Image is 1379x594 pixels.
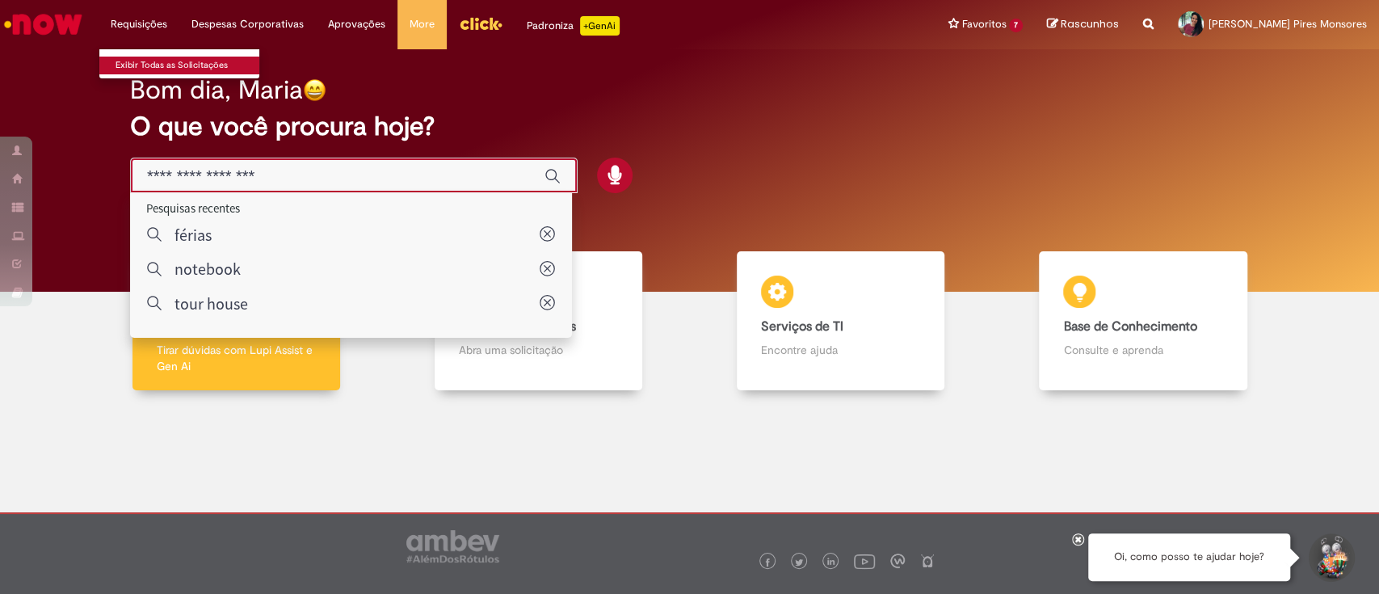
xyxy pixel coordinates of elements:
[1209,17,1367,31] span: [PERSON_NAME] Pires Monsores
[1063,318,1196,335] b: Base de Conhecimento
[961,16,1006,32] span: Favoritos
[99,57,277,74] a: Exibir Todas as Solicitações
[1063,342,1222,358] p: Consulte e aprenda
[2,8,85,40] img: ServiceNow
[111,16,167,32] span: Requisições
[1306,533,1355,582] button: Iniciar Conversa de Suporte
[303,78,326,102] img: happy-face.png
[827,558,835,567] img: logo_footer_linkedin.png
[157,342,316,374] p: Tirar dúvidas com Lupi Assist e Gen Ai
[690,251,992,391] a: Serviços de TI Encontre ajuda
[761,318,843,335] b: Serviços de TI
[854,550,875,571] img: logo_footer_youtube.png
[795,558,803,567] img: logo_footer_twitter.png
[130,112,1249,141] h2: O que você procura hoje?
[99,48,260,79] ul: Requisições
[459,318,576,335] b: Catálogo de Ofertas
[191,16,304,32] span: Despesas Corporativas
[130,76,303,104] h2: Bom dia, Maria
[1047,17,1119,32] a: Rascunhos
[763,558,771,567] img: logo_footer_facebook.png
[410,16,435,32] span: More
[406,530,499,562] img: logo_footer_ambev_rotulo_gray.png
[1061,16,1119,32] span: Rascunhos
[85,251,387,391] a: Tirar dúvidas Tirar dúvidas com Lupi Assist e Gen Ai
[1088,533,1290,581] div: Oi, como posso te ajudar hoje?
[920,554,935,568] img: logo_footer_naosei.png
[1009,19,1023,32] span: 7
[527,16,620,36] div: Padroniza
[459,11,502,36] img: click_logo_yellow_360x200.png
[580,16,620,36] p: +GenAi
[890,554,905,568] img: logo_footer_workplace.png
[328,16,385,32] span: Aprovações
[459,342,618,358] p: Abra uma solicitação
[761,342,920,358] p: Encontre ajuda
[992,251,1294,391] a: Base de Conhecimento Consulte e aprenda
